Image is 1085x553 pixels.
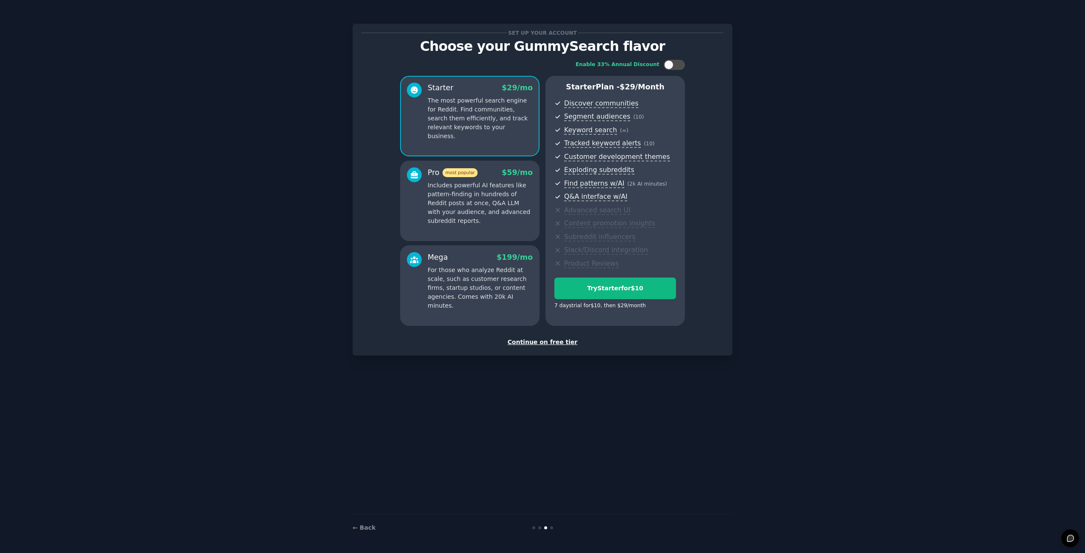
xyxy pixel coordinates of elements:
[362,39,723,54] p: Choose your GummySearch flavor
[507,28,579,37] span: Set up your account
[555,284,676,293] div: Try Starter for $10
[564,192,627,201] span: Q&A interface w/AI
[502,83,533,92] span: $ 29 /mo
[554,82,676,92] p: Starter Plan -
[564,153,670,161] span: Customer development themes
[564,166,634,175] span: Exploding subreddits
[564,259,619,268] span: Product Reviews
[428,266,533,310] p: For those who analyze Reddit at scale, such as customer research firms, startup studios, or conte...
[564,139,641,148] span: Tracked keyword alerts
[564,126,617,135] span: Keyword search
[576,61,659,69] div: Enable 33% Annual Discount
[442,168,478,177] span: most popular
[564,99,638,108] span: Discover communities
[620,128,629,133] span: ( ∞ )
[428,167,478,178] div: Pro
[428,181,533,225] p: Includes powerful AI features like pattern-finding in hundreds of Reddit posts at once, Q&A LLM w...
[633,114,644,120] span: ( 10 )
[428,83,453,93] div: Starter
[554,278,676,299] button: TryStarterfor$10
[644,141,654,147] span: ( 10 )
[564,233,635,242] span: Subreddit influencers
[554,302,646,310] div: 7 days trial for $10 , then $ 29 /month
[620,83,665,91] span: $ 29 /month
[428,96,533,141] p: The most powerful search engine for Reddit. Find communities, search them efficiently, and track ...
[627,181,667,187] span: ( 2k AI minutes )
[502,168,533,177] span: $ 59 /mo
[362,338,723,347] div: Continue on free tier
[564,219,655,228] span: Content promotion insights
[564,179,624,188] span: Find patterns w/AI
[564,206,630,215] span: Advanced search UI
[353,524,376,531] a: ← Back
[564,112,630,121] span: Segment audiences
[428,252,448,263] div: Mega
[497,253,533,261] span: $ 199 /mo
[564,246,648,255] span: Slack/Discord integration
